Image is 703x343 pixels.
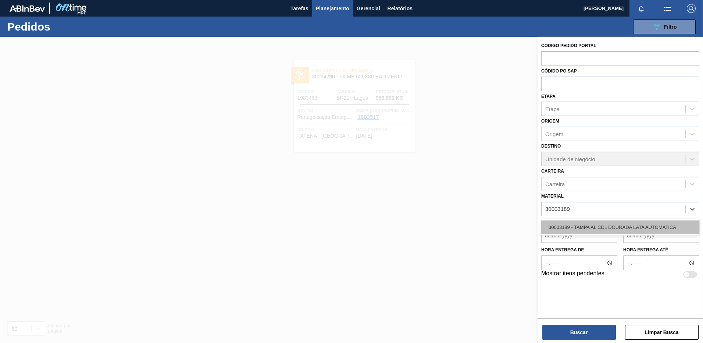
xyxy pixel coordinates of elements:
img: userActions [663,4,672,13]
label: Códido PO SAP [541,68,577,74]
div: 30003189 - TAMPA AL CDL DOURADA LATA AUTOMATICA [541,220,699,234]
span: Planejamento [316,4,349,13]
label: Hora entrega de [541,245,617,255]
label: Código Pedido Portal [541,43,596,48]
div: Carteira [545,181,565,187]
button: Notificações [629,3,653,14]
label: Material [541,194,564,199]
h1: Pedidos [7,22,117,31]
label: Carteira [541,169,564,174]
label: Destino [541,144,561,149]
img: TNhmsLtSVTkK8tSr43FrP2fwEKptu5GPRR3wAAAABJRU5ErkJggg== [10,5,45,12]
span: Filtro [664,24,677,30]
img: Logout [687,4,696,13]
input: dd/mm/yyyy [541,228,617,243]
span: Tarefas [290,4,308,13]
label: Mostrar itens pendentes [541,270,604,279]
label: Origem [541,119,559,124]
div: Origem [545,131,563,137]
div: Etapa [545,106,560,112]
button: Filtro [633,20,696,34]
span: Gerencial [357,4,380,13]
span: Relatórios [388,4,413,13]
input: dd/mm/yyyy [623,228,699,243]
label: Hora entrega até [623,245,699,255]
label: Etapa [541,94,556,99]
